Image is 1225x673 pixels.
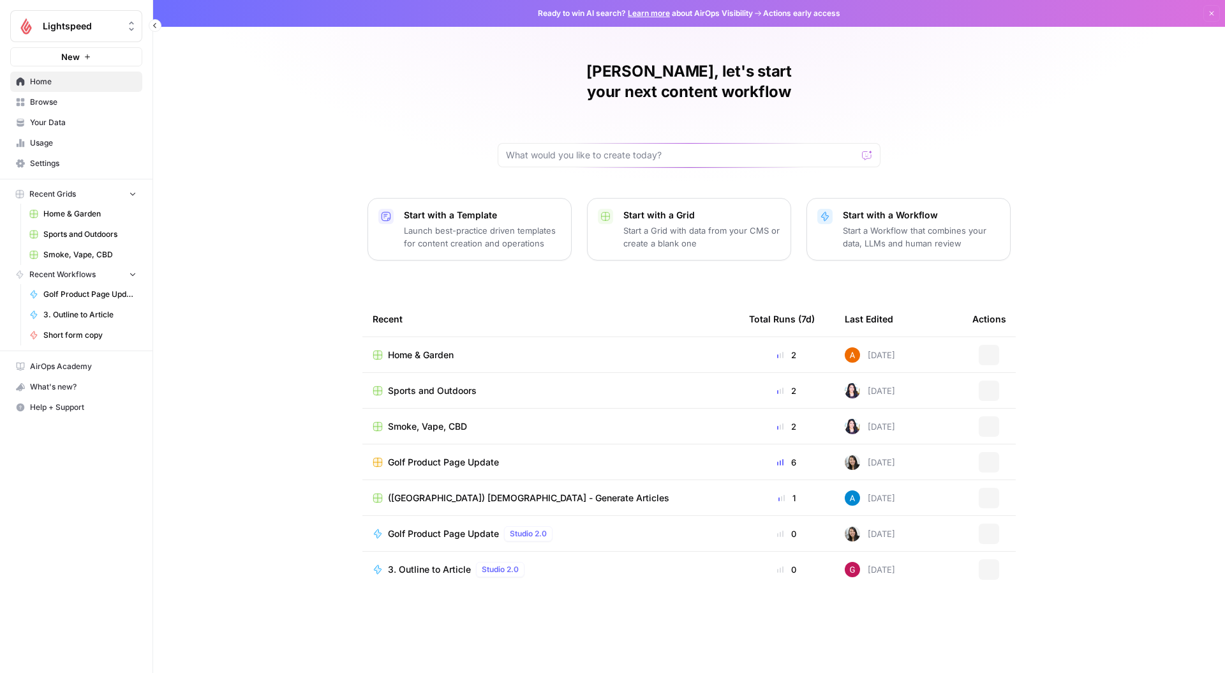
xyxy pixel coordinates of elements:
span: Golf Product Page Update [43,289,137,300]
a: Learn more [628,8,670,18]
span: Home & Garden [388,349,454,361]
a: Short form copy [24,325,142,345]
div: 0 [749,563,824,576]
p: Start with a Grid [623,209,780,222]
div: 2 [749,384,824,397]
div: Actions [972,301,1006,336]
button: Start with a TemplateLaunch best-practice driven templates for content creation and operations [367,198,572,261]
div: [DATE] [845,419,895,434]
span: Help + Support [30,402,137,413]
div: [DATE] [845,455,895,470]
div: Total Runs (7d) [749,301,815,336]
div: 1 [749,492,824,504]
span: Browse [30,96,137,108]
span: Short form copy [43,329,137,341]
a: Golf Product Page UpdateStudio 2.0 [373,526,729,541]
img: 34qmd8li8jcngaxi9z5g13uxb641 [845,526,860,541]
button: Recent Workflows [10,265,142,284]
a: ([GEOGRAPHIC_DATA]) [DEMOGRAPHIC_DATA] - Generate Articles [373,492,729,504]
div: [DATE] [845,347,895,363]
span: ([GEOGRAPHIC_DATA]) [DEMOGRAPHIC_DATA] - Generate Articles [388,492,669,504]
span: Sports and Outdoors [43,229,137,240]
img: o3cqybgnmipr355j8nz4zpq1mc6x [845,490,860,506]
img: 34qmd8li8jcngaxi9z5g13uxb641 [845,455,860,470]
a: Golf Product Page Update [373,456,729,469]
img: wdke7mwtj0nxznpffym0k1wpceu2 [845,419,860,434]
span: Lightspeed [43,20,120,33]
span: Actions early access [763,8,840,19]
button: Recent Grids [10,185,142,204]
div: What's new? [11,377,142,397]
span: Smoke, Vape, CBD [388,420,467,433]
a: Your Data [10,112,142,133]
button: Start with a WorkflowStart a Workflow that combines your data, LLMs and human review [806,198,1011,261]
div: Last Edited [845,301,893,336]
a: Smoke, Vape, CBD [373,420,729,433]
span: Studio 2.0 [482,564,519,575]
div: 6 [749,456,824,469]
input: What would you like to create today? [506,149,857,162]
span: Smoke, Vape, CBD [43,249,137,261]
img: n7ufqqrt5jcwspw4pce0myp7nhj2 [845,347,860,363]
button: What's new? [10,377,142,397]
div: [DATE] [845,526,895,541]
a: 3. Outline to Article [24,305,142,325]
span: Sports and Outdoors [388,384,477,397]
span: Studio 2.0 [510,528,547,540]
div: 2 [749,420,824,433]
a: Usage [10,133,142,153]
p: Start a Grid with data from your CMS or create a blank one [623,224,780,250]
button: Help + Support [10,397,142,418]
a: Settings [10,153,142,174]
a: Sports and Outdoors [373,384,729,397]
div: Recent [373,301,729,336]
button: Start with a GridStart a Grid with data from your CMS or create a blank one [587,198,791,261]
div: 0 [749,527,824,540]
span: Home [30,76,137,87]
span: Recent Grids [29,188,76,200]
p: Start with a Workflow [843,209,1000,222]
a: Home & Garden [373,349,729,361]
div: [DATE] [845,490,895,506]
span: Ready to win AI search? about AirOps Visibility [538,8,753,19]
h1: [PERSON_NAME], let's start your next content workflow [498,61,880,102]
div: [DATE] [845,383,895,398]
p: Start a Workflow that combines your data, LLMs and human review [843,224,1000,250]
span: Usage [30,137,137,149]
a: Smoke, Vape, CBD [24,245,142,265]
a: Home [10,72,142,92]
span: 3. Outline to Article [43,309,137,321]
span: Your Data [30,117,137,128]
a: Browse [10,92,142,112]
a: AirOps Academy [10,356,142,377]
div: 2 [749,349,824,361]
span: Settings [30,158,137,169]
img: wdke7mwtj0nxznpffym0k1wpceu2 [845,383,860,398]
a: Home & Garden [24,204,142,224]
span: Home & Garden [43,208,137,220]
p: Launch best-practice driven templates for content creation and operations [404,224,561,250]
span: Golf Product Page Update [388,527,499,540]
div: [DATE] [845,562,895,577]
a: Golf Product Page Update [24,284,142,305]
span: New [61,50,80,63]
span: Golf Product Page Update [388,456,499,469]
a: Sports and Outdoors [24,224,142,245]
button: New [10,47,142,66]
p: Start with a Template [404,209,561,222]
span: Recent Workflows [29,269,96,280]
img: ca8uqh5btqcs3q7aizhnokptzm0x [845,562,860,577]
a: 3. Outline to ArticleStudio 2.0 [373,562,729,577]
button: Workspace: Lightspeed [10,10,142,42]
span: AirOps Academy [30,361,137,372]
span: 3. Outline to Article [388,563,471,576]
img: Lightspeed Logo [15,15,38,38]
